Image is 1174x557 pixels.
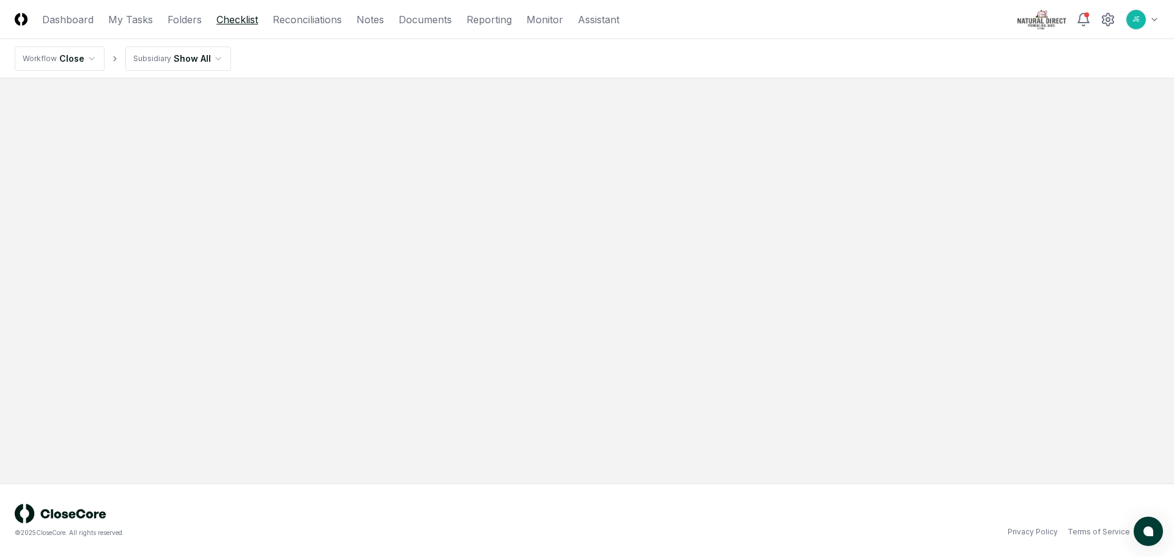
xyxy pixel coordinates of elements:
[15,528,587,537] div: © 2025 CloseCore. All rights reserved.
[467,12,512,27] a: Reporting
[399,12,452,27] a: Documents
[108,12,153,27] a: My Tasks
[1134,517,1163,546] button: atlas-launcher
[15,46,231,71] nav: breadcrumb
[1068,526,1130,537] a: Terms of Service
[133,53,171,64] div: Subsidiary
[15,504,106,523] img: logo
[526,12,563,27] a: Monitor
[273,12,342,27] a: Reconciliations
[42,12,94,27] a: Dashboard
[216,12,258,27] a: Checklist
[356,12,384,27] a: Notes
[23,53,57,64] div: Workflow
[168,12,202,27] a: Folders
[1017,10,1066,29] img: Natural Direct logo
[1132,15,1140,24] span: JE
[1008,526,1058,537] a: Privacy Policy
[578,12,619,27] a: Assistant
[1125,9,1147,31] button: JE
[15,13,28,26] img: Logo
